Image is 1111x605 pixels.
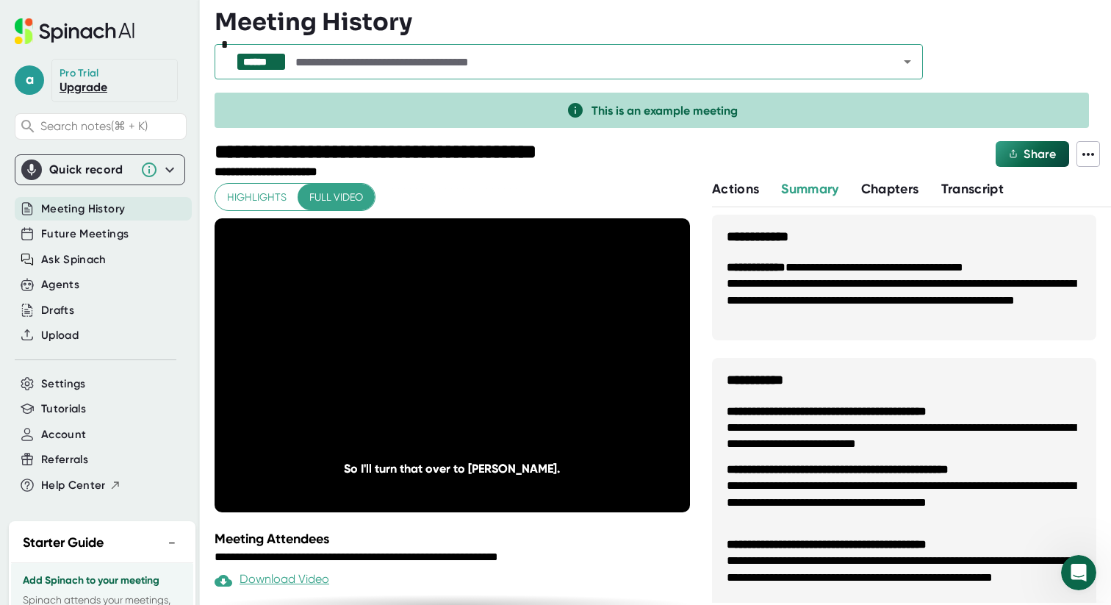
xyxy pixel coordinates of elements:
span: This is an example meeting [592,104,738,118]
button: Ask Spinach [41,251,107,268]
h3: Add Spinach to your meeting [23,575,181,587]
span: Actions [712,181,759,197]
span: Summary [781,181,838,197]
div: Quick record [49,162,133,177]
h3: Meeting History [215,8,412,36]
button: − [162,532,181,554]
button: Tutorials [41,401,86,418]
button: Drafts [41,302,74,319]
button: Full video [298,184,375,211]
button: Help Center [41,477,121,494]
h2: Starter Guide [23,533,104,553]
a: Upgrade [60,80,107,94]
iframe: Intercom live chat [1061,555,1096,590]
button: Future Meetings [41,226,129,243]
div: Meeting Attendees [215,531,694,547]
button: Upload [41,327,79,344]
button: Summary [781,179,838,199]
button: Agents [41,276,79,293]
button: Chapters [861,179,919,199]
span: Help Center [41,477,106,494]
span: Highlights [227,188,287,207]
div: Paid feature [215,572,329,590]
button: Actions [712,179,759,199]
span: Share [1024,147,1056,161]
div: So I'll turn that over to [PERSON_NAME]. [262,462,642,476]
span: Search notes (⌘ + K) [40,119,182,133]
div: Quick record [21,155,179,185]
button: Account [41,426,86,443]
button: Meeting History [41,201,125,218]
button: Highlights [215,184,298,211]
span: a [15,65,44,95]
button: Transcript [941,179,1004,199]
button: Share [996,141,1069,167]
span: Transcript [941,181,1004,197]
button: Settings [41,376,86,393]
span: Chapters [861,181,919,197]
div: Pro Trial [60,67,101,80]
span: Full video [309,188,363,207]
button: Referrals [41,451,88,468]
button: Open [897,51,918,72]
